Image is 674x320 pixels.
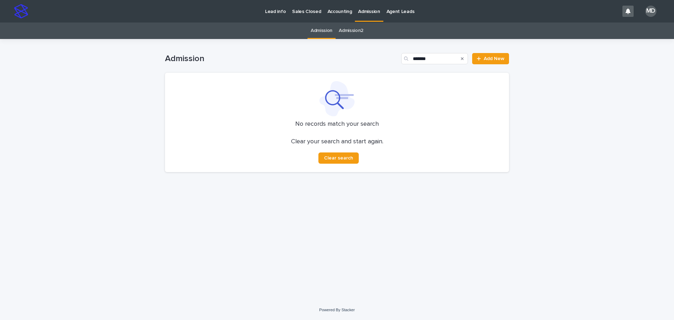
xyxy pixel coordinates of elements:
[401,53,468,64] input: Search
[339,22,363,39] a: Admission2
[165,54,398,64] h1: Admission
[319,308,355,312] a: Powered By Stacker
[318,152,359,164] button: Clear search
[291,138,383,146] p: Clear your search and start again.
[484,56,504,61] span: Add New
[324,156,353,161] span: Clear search
[311,22,332,39] a: Admission
[645,6,656,17] div: MD
[472,53,509,64] a: Add New
[14,4,28,18] img: stacker-logo-s-only.png
[173,120,501,128] p: No records match your search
